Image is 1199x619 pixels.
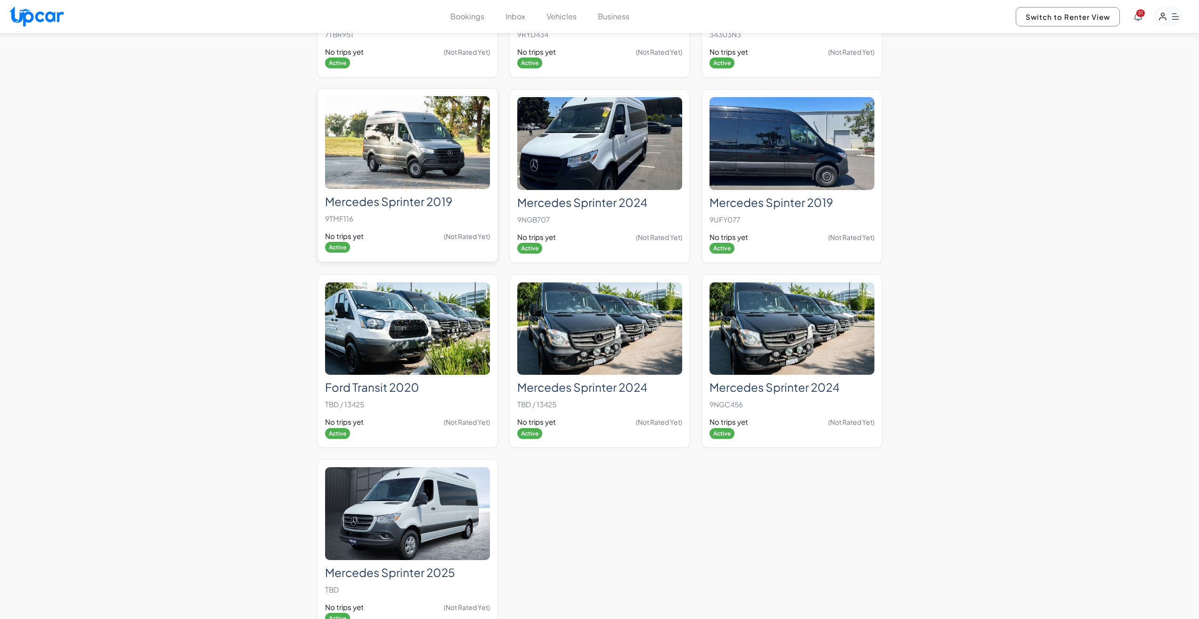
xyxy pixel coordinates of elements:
[710,97,874,190] img: Mercedes Spinter 2019
[598,11,629,22] button: Business
[444,602,490,612] span: (Not Rated Yet)
[325,195,490,208] h2: Mercedes Sprinter 2019
[828,417,874,427] span: (Not Rated Yet)
[444,47,490,57] span: (Not Rated Yet)
[828,232,874,242] span: (Not Rated Yet)
[325,212,490,225] p: 9TMF116
[325,28,490,41] p: 7TBR951
[517,282,682,375] img: Mercedes Sprinter 2024
[710,232,748,243] span: No trips yet
[710,417,748,428] span: No trips yet
[710,380,874,394] h2: Mercedes Sprinter 2024
[710,398,874,411] p: 9NGC456
[710,28,874,41] p: 34303N3
[636,417,682,427] span: (Not Rated Yet)
[517,243,542,254] span: Active
[325,58,350,68] span: Active
[325,583,490,596] p: TBD
[710,243,734,254] span: Active
[325,417,364,428] span: No trips yet
[517,398,682,411] p: TBD / 13425
[325,428,350,439] span: Active
[325,282,490,375] img: Ford Transit 2020
[325,47,364,58] span: No trips yet
[444,231,490,241] span: (Not Rated Yet)
[325,231,364,242] span: No trips yet
[325,96,490,189] img: Mercedes Sprinter 2019
[710,58,734,68] span: Active
[517,58,542,68] span: Active
[325,380,490,394] h2: Ford Transit 2020
[636,47,682,57] span: (Not Rated Yet)
[517,47,556,58] span: No trips yet
[636,232,682,242] span: (Not Rated Yet)
[546,11,577,22] button: Vehicles
[506,11,525,22] button: Inbox
[325,602,364,613] span: No trips yet
[710,428,734,439] span: Active
[517,97,682,190] img: Mercedes Sprinter 2024
[710,213,874,226] p: 9UFY077
[517,213,682,226] p: 9NGB707
[710,282,874,375] img: Mercedes Sprinter 2024
[450,11,484,22] button: Bookings
[517,232,556,243] span: No trips yet
[325,242,350,253] span: Active
[517,417,556,428] span: No trips yet
[710,47,748,58] span: No trips yet
[444,417,490,427] span: (Not Rated Yet)
[517,196,682,209] h2: Mercedes Sprinter 2024
[1136,9,1145,17] span: You have new notifications
[517,380,682,394] h2: Mercedes Sprinter 2024
[325,566,490,579] h2: Mercedes Sprinter 2025
[828,47,874,57] span: (Not Rated Yet)
[1016,7,1120,26] button: Switch to Renter View
[9,6,64,26] img: Upcar Logo
[325,398,490,411] p: TBD / 13425
[517,28,682,41] p: 9RYD434
[517,428,542,439] span: Active
[710,196,874,209] h2: Mercedes Spinter 2019
[325,467,490,560] img: Mercedes Sprinter 2025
